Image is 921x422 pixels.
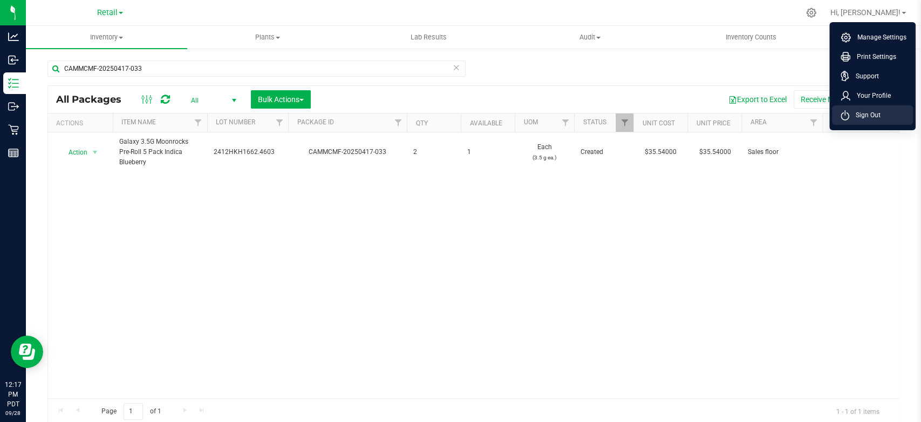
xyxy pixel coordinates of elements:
inline-svg: Outbound [8,101,19,112]
a: Support [841,71,909,82]
span: Plants [188,32,348,42]
a: Filter [270,113,288,132]
a: Filter [389,113,407,132]
a: Filter [189,113,207,132]
inline-svg: Retail [8,124,19,135]
a: Filter [556,113,574,132]
inline-svg: Analytics [8,31,19,42]
a: Inventory Counts [670,26,831,49]
span: Page of 1 [92,403,170,420]
a: Status [583,118,606,126]
a: Inventory [26,26,187,49]
div: Manage settings [804,8,818,18]
button: Export to Excel [721,90,794,109]
span: Galaxy 3.5G Moonrocks Pre-Roll 5 Pack Indica Blueberry [119,137,201,168]
a: Audit [509,26,671,49]
input: 1 [124,403,143,420]
span: Clear [453,61,460,75]
a: Lot Number [216,118,255,126]
span: Retail [97,8,118,17]
a: Filter [804,113,822,132]
div: Actions [56,119,108,127]
a: Unit Cost [642,119,674,127]
span: All Packages [56,93,132,105]
span: Sales floor [748,147,816,157]
span: Hi, [PERSON_NAME]! [830,8,900,17]
span: Audit [510,32,670,42]
span: Inventory Counts [711,32,791,42]
inline-svg: Reports [8,148,19,158]
iframe: Resource center [11,336,43,368]
a: Qty [415,119,427,127]
a: UOM [523,118,537,126]
li: Sign Out [832,105,913,125]
span: Your Profile [850,90,891,101]
a: Available [469,119,502,127]
span: Support [849,71,879,82]
a: Unit Price [696,119,730,127]
span: select [88,145,102,160]
span: Created [581,147,627,157]
div: CAMMCMF-20250417-033 [286,147,408,157]
inline-svg: Inbound [8,55,19,65]
span: Action [59,145,88,160]
span: 1 - 1 of 1 items [828,403,888,419]
p: 09/28 [5,409,21,417]
span: 1 [467,147,508,157]
span: Bulk Actions [258,95,304,104]
span: Sign Out [849,110,881,120]
a: Filter [616,113,633,132]
span: Lab Results [396,32,461,42]
a: Plants [187,26,349,49]
input: Search Package ID, Item Name, SKU, Lot or Part Number... [47,61,466,77]
span: 2 [413,147,454,157]
span: $35.54000 [694,144,736,160]
span: Inventory [26,32,187,42]
p: 12:17 PM PDT [5,380,21,409]
p: (3.5 g ea.) [521,152,568,163]
a: Package ID [297,118,333,126]
button: Receive Non-Cannabis [794,90,883,109]
button: Bulk Actions [251,90,311,109]
span: Manage Settings [851,32,906,43]
a: Area [750,118,766,126]
span: Each [521,142,568,163]
td: $35.54000 [633,132,687,172]
span: 2412HKH1662.4603 [214,147,282,157]
span: Print Settings [850,51,896,62]
a: Lab Results [348,26,509,49]
a: Item Name [121,118,156,126]
inline-svg: Inventory [8,78,19,89]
